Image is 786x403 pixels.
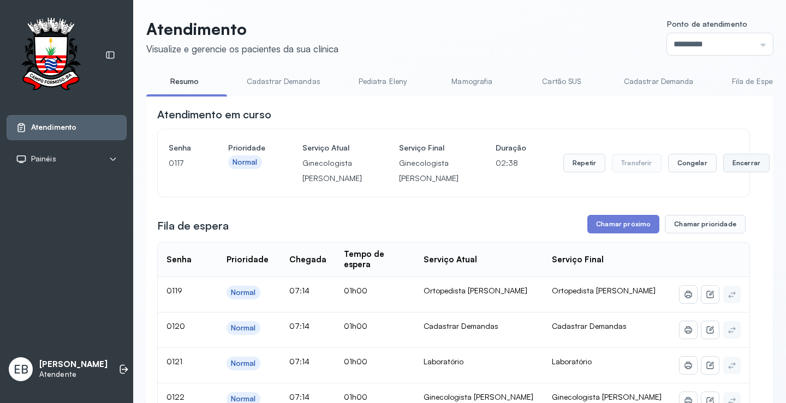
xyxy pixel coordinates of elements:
span: 0121 [166,357,182,366]
span: Laboratório [552,357,592,366]
span: 01h00 [344,392,367,401]
button: Chamar prioridade [665,215,746,233]
div: Chegada [289,255,326,265]
span: 07:14 [289,392,309,401]
span: Ortopedista [PERSON_NAME] [552,286,656,295]
a: Cartão SUS [523,73,600,91]
span: Ginecologista [PERSON_NAME] [552,392,662,401]
span: 07:14 [289,357,309,366]
a: Atendimento [16,122,117,133]
span: Ponto de atendimento [667,19,747,28]
h4: Serviço Atual [302,140,362,155]
span: 07:14 [289,286,309,295]
div: Ginecologista [PERSON_NAME] [424,392,534,402]
span: 0122 [166,392,184,401]
div: Laboratório [424,357,534,366]
button: Congelar [668,154,717,172]
span: 01h00 [344,321,367,330]
p: Atendimento [146,19,338,39]
div: Tempo de espera [344,249,406,270]
div: Normal [233,158,258,167]
a: Resumo [146,73,223,91]
h4: Serviço Final [399,140,458,155]
div: Cadastrar Demandas [424,321,534,331]
button: Encerrar [723,154,770,172]
div: Serviço Final [552,255,604,265]
span: 0119 [166,286,182,295]
span: 01h00 [344,286,367,295]
span: Atendimento [31,123,76,132]
p: Atendente [39,370,108,379]
p: 02:38 [496,155,526,171]
a: Pediatra Eleny [344,73,421,91]
h3: Fila de espera [157,218,229,233]
span: Painéis [31,154,56,164]
p: [PERSON_NAME] [39,359,108,370]
p: 0117 [169,155,191,171]
div: Visualize e gerencie os pacientes da sua clínica [146,43,338,55]
p: Ginecologista [PERSON_NAME] [302,155,362,186]
a: Cadastrar Demandas [236,73,331,91]
img: Logotipo do estabelecimento [11,17,90,93]
h4: Prioridade [228,140,265,155]
a: Cadastrar Demanda [613,73,705,91]
h4: Duração [496,140,526,155]
h3: Atendimento em curso [157,107,271,122]
span: 0120 [166,321,185,330]
span: 07:14 [289,321,309,330]
div: Prioridade [227,255,269,265]
div: Ortopedista [PERSON_NAME] [424,286,534,296]
button: Chamar próximo [587,215,659,233]
div: Normal [231,288,256,297]
h4: Senha [169,140,191,155]
div: Normal [231,359,256,368]
div: Normal [231,323,256,333]
p: Ginecologista [PERSON_NAME] [399,155,458,186]
button: Transferir [612,154,662,172]
div: Senha [166,255,192,265]
div: Serviço Atual [424,255,477,265]
span: 01h00 [344,357,367,366]
span: Cadastrar Demandas [552,321,627,330]
a: Mamografia [434,73,510,91]
button: Repetir [563,154,605,172]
